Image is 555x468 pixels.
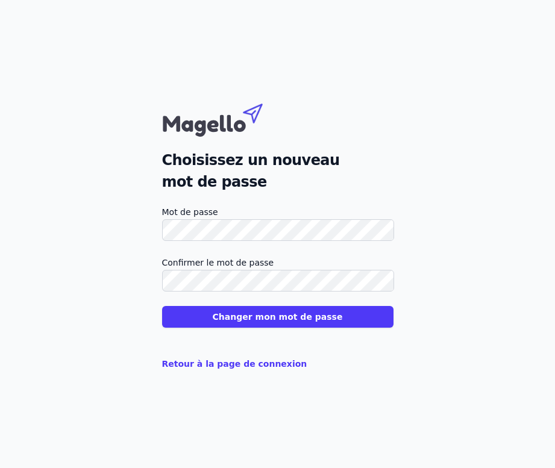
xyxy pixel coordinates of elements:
h2: Choisissez un nouveau mot de passe [162,149,394,193]
button: Changer mon mot de passe [162,306,394,328]
img: Magello [162,98,289,140]
label: Confirmer le mot de passe [162,255,394,270]
a: Retour à la page de connexion [162,359,307,369]
label: Mot de passe [162,205,394,219]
